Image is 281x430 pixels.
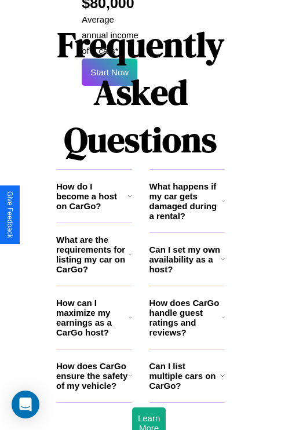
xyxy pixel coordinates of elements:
h3: What are the requirements for listing my car on CarGo? [56,235,129,274]
div: Give Feedback [6,191,14,238]
div: Open Intercom Messenger [12,391,39,418]
h3: Can I set my own availability as a host? [149,245,221,274]
p: Average annual income of 9 cars* [82,12,140,59]
button: Start Now [82,59,137,86]
h3: How do I become a host on CarGo? [56,181,127,211]
h3: Can I list multiple cars on CarGo? [149,361,220,391]
h1: Frequently Asked Questions [56,15,225,169]
h3: How does CarGo ensure the safety of my vehicle? [56,361,129,391]
h3: What happens if my car gets damaged during a rental? [149,181,222,221]
h3: How does CarGo handle guest ratings and reviews? [149,298,222,337]
h3: How can I maximize my earnings as a CarGo host? [56,298,129,337]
